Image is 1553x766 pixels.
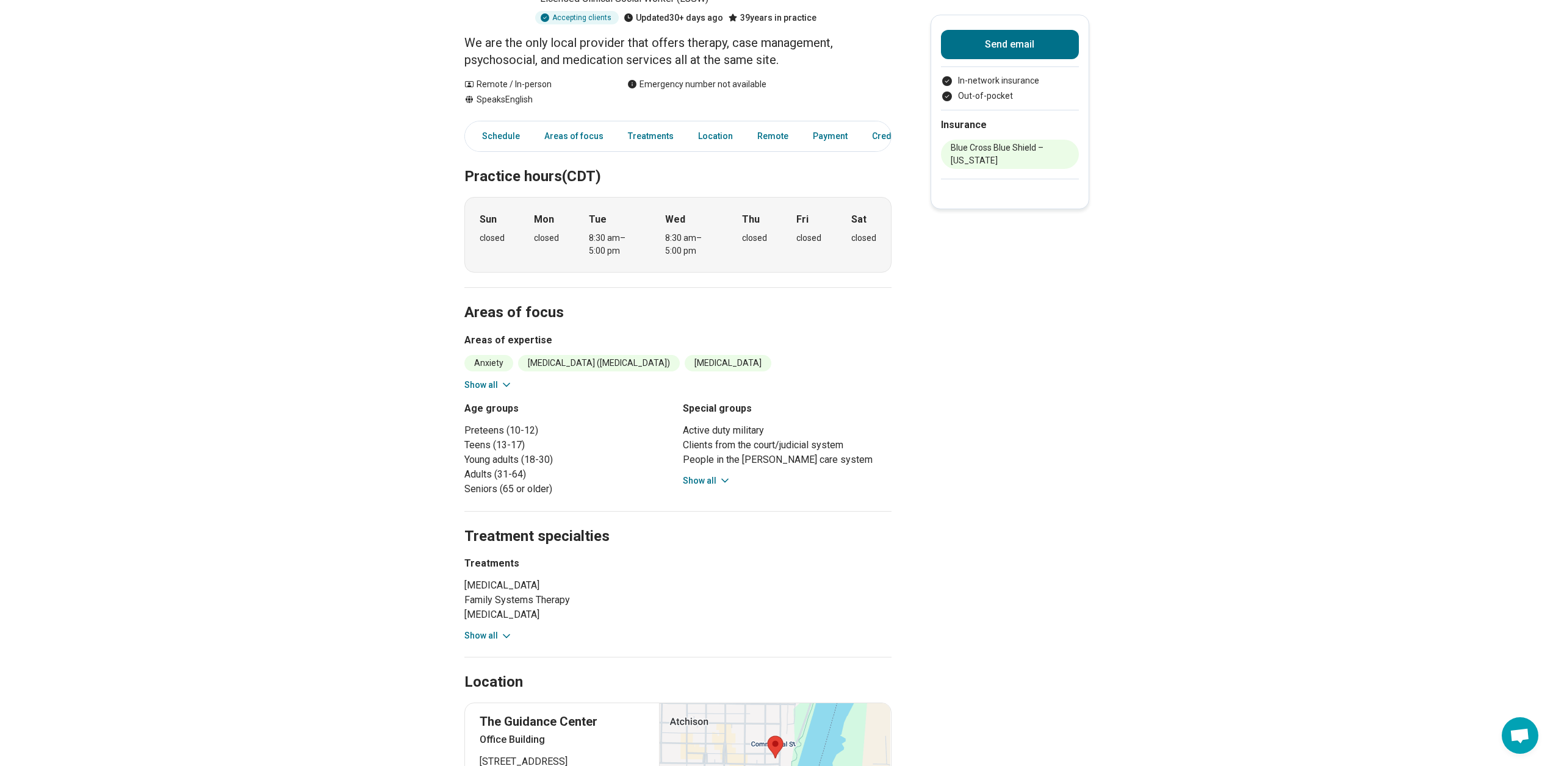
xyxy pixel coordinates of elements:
li: Seniors (65 or older) [464,482,673,496]
div: closed [534,232,559,245]
a: Remote [750,124,796,149]
div: Accepting clients [535,11,619,24]
div: closed [742,232,767,245]
h3: Special groups [683,401,892,416]
div: 39 years in practice [728,11,816,24]
h3: Treatments [464,556,635,571]
div: 8:30 am – 5:00 pm [665,232,712,257]
h3: Age groups [464,401,673,416]
li: Young adults (18-30) [464,453,673,467]
div: Emergency number not available [627,78,766,91]
strong: Sat [851,212,867,227]
h2: Areas of focus [464,273,892,323]
strong: Thu [742,212,760,227]
p: We are the only local provider that offers therapy, case management, psychosocial, and medication... [464,34,892,68]
a: Credentials [865,124,933,149]
div: closed [796,232,821,245]
h3: Areas of expertise [464,333,892,348]
li: [MEDICAL_DATA] [685,355,771,371]
li: [MEDICAL_DATA] [464,607,635,622]
button: Show all [683,474,731,487]
li: Blue Cross Blue Shield – [US_STATE] [941,140,1079,169]
div: Speaks English [464,93,603,106]
a: Payment [805,124,855,149]
h2: Practice hours (CDT) [464,137,892,187]
div: closed [851,232,876,245]
div: When does the program meet? [464,197,892,273]
p: The Guidance Center [480,713,645,730]
li: In-network insurance [941,74,1079,87]
li: Active duty military [683,423,892,438]
div: 8:30 am – 5:00 pm [589,232,636,257]
button: Send email [941,30,1079,59]
strong: Fri [796,212,809,227]
button: Show all [464,379,513,392]
div: Updated 30+ days ago [624,11,723,24]
li: Out-of-pocket [941,90,1079,102]
li: [MEDICAL_DATA] [464,578,635,593]
li: People in the [PERSON_NAME] care system [683,453,892,467]
li: Family Systems Therapy [464,593,635,607]
li: Preteens (10-12) [464,423,673,438]
li: Teens (13-17) [464,438,673,453]
h2: Treatment specialties [464,497,892,547]
strong: Tue [589,212,607,227]
h2: Insurance [941,118,1079,132]
a: Location [691,124,740,149]
h2: Location [464,672,523,693]
a: Areas of focus [537,124,611,149]
p: Office Building [480,732,645,747]
div: Remote / In-person [464,78,603,91]
ul: Payment options [941,74,1079,102]
li: Clients from the court/judicial system [683,438,892,453]
div: closed [480,232,505,245]
button: Show all [464,629,513,642]
li: [MEDICAL_DATA] ([MEDICAL_DATA]) [518,355,680,371]
a: Treatments [621,124,681,149]
a: Schedule [467,124,527,149]
strong: Wed [665,212,685,227]
li: Anxiety [464,355,513,371]
strong: Mon [534,212,554,227]
li: Adults (31-64) [464,467,673,482]
strong: Sun [480,212,497,227]
div: Open chat [1502,717,1538,754]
